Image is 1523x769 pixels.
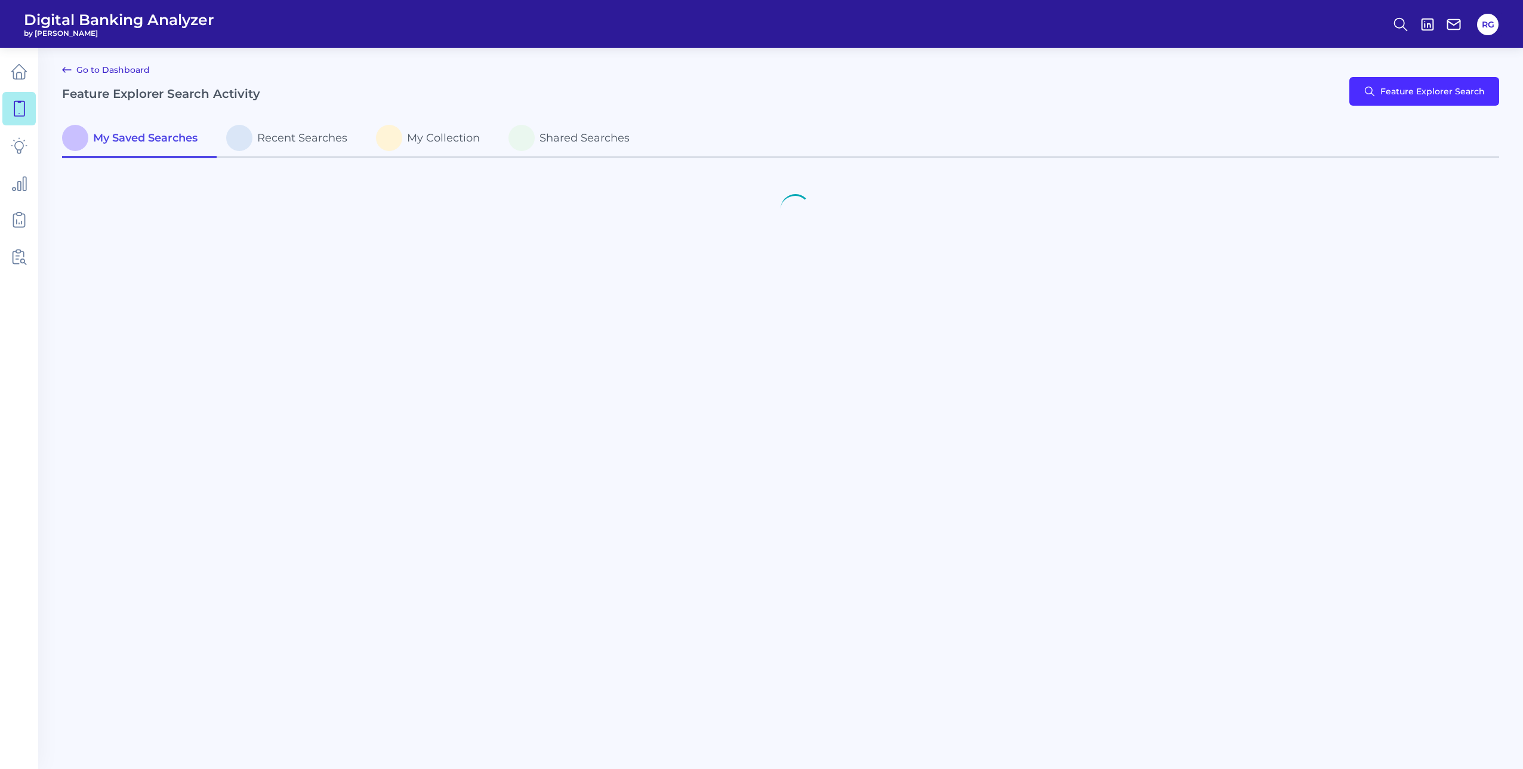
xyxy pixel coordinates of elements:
span: My Saved Searches [93,131,198,144]
a: Go to Dashboard [62,63,150,77]
h2: Feature Explorer Search Activity [62,87,260,101]
span: Digital Banking Analyzer [24,11,214,29]
a: My Collection [366,120,499,158]
a: My Saved Searches [62,120,217,158]
span: by [PERSON_NAME] [24,29,214,38]
a: Recent Searches [217,120,366,158]
span: Recent Searches [257,131,347,144]
span: Feature Explorer Search [1380,87,1485,96]
span: My Collection [407,131,480,144]
button: RG [1477,14,1499,35]
a: Shared Searches [499,120,649,158]
span: Shared Searches [539,131,630,144]
button: Feature Explorer Search [1349,77,1499,106]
